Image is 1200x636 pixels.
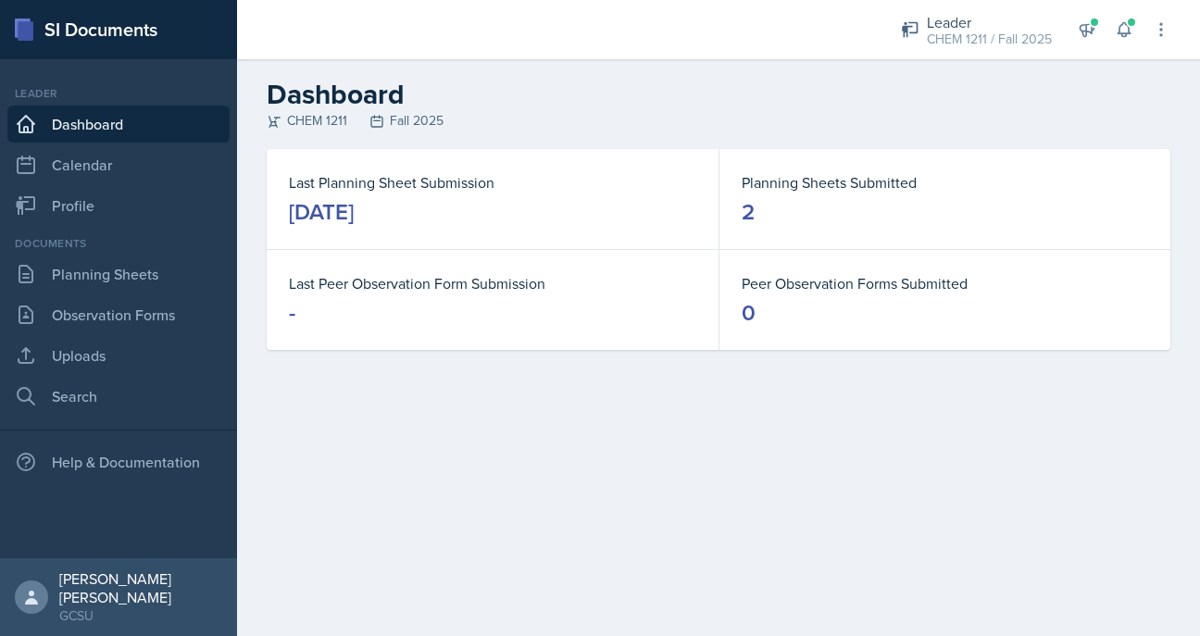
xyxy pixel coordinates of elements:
[7,235,230,252] div: Documents
[289,171,696,193] dt: Last Planning Sheet Submission
[742,298,756,328] div: 0
[7,337,230,374] a: Uploads
[59,569,222,606] div: [PERSON_NAME] [PERSON_NAME]
[7,187,230,224] a: Profile
[7,378,230,415] a: Search
[742,171,1148,193] dt: Planning Sheets Submitted
[742,197,755,227] div: 2
[7,443,230,480] div: Help & Documentation
[7,106,230,143] a: Dashboard
[7,296,230,333] a: Observation Forms
[742,272,1148,294] dt: Peer Observation Forms Submitted
[927,11,1052,33] div: Leader
[7,146,230,183] a: Calendar
[267,111,1170,131] div: CHEM 1211 Fall 2025
[289,197,354,227] div: [DATE]
[927,30,1052,49] div: CHEM 1211 / Fall 2025
[289,298,295,328] div: -
[289,272,696,294] dt: Last Peer Observation Form Submission
[7,256,230,293] a: Planning Sheets
[59,606,222,625] div: GCSU
[7,85,230,102] div: Leader
[267,78,1170,111] h2: Dashboard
